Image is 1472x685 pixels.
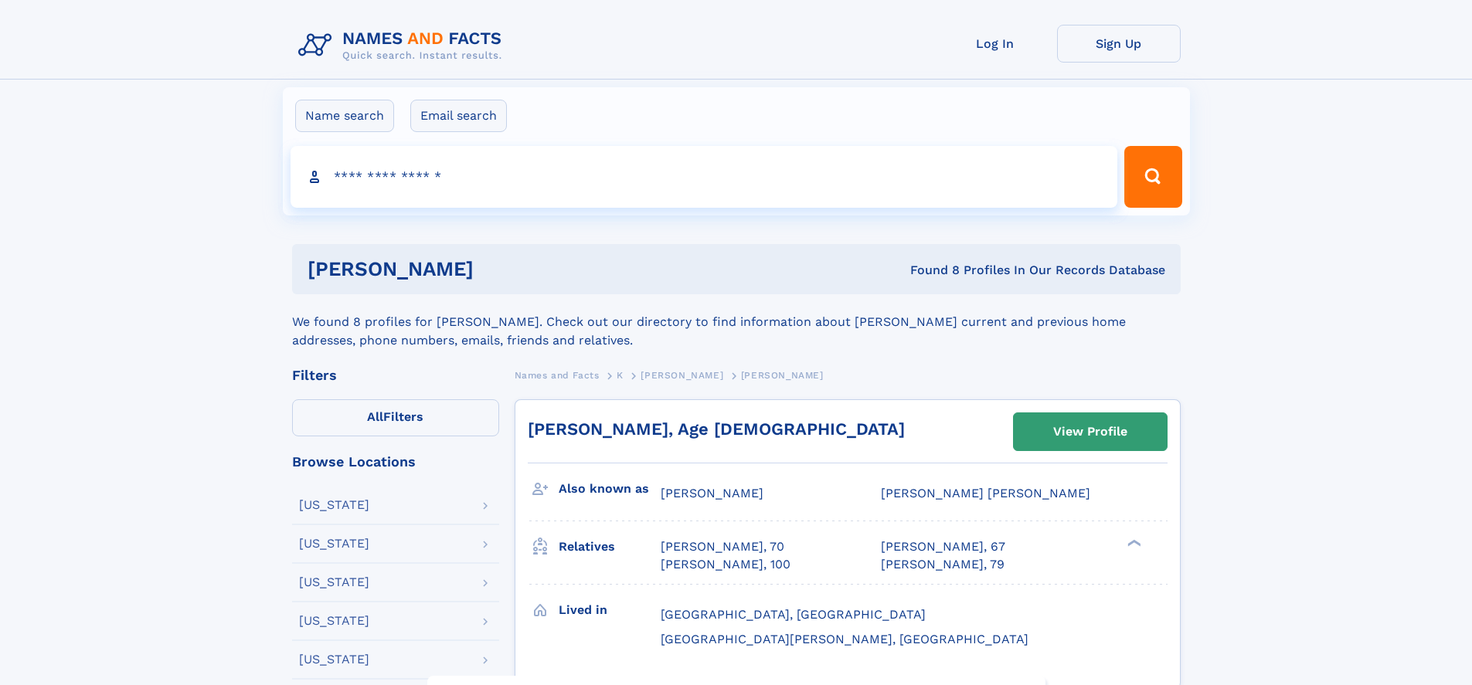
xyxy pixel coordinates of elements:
[617,365,624,385] a: K
[1057,25,1181,63] a: Sign Up
[367,409,383,424] span: All
[881,538,1005,555] a: [PERSON_NAME], 67
[1014,413,1167,450] a: View Profile
[292,25,515,66] img: Logo Names and Facts
[661,632,1028,646] span: [GEOGRAPHIC_DATA][PERSON_NAME], [GEOGRAPHIC_DATA]
[641,370,723,381] span: [PERSON_NAME]
[291,146,1118,208] input: search input
[617,370,624,381] span: K
[881,556,1005,573] a: [PERSON_NAME], 79
[1124,538,1142,548] div: ❯
[661,607,926,622] span: [GEOGRAPHIC_DATA], [GEOGRAPHIC_DATA]
[410,100,507,132] label: Email search
[292,294,1181,350] div: We found 8 profiles for [PERSON_NAME]. Check out our directory to find information about [PERSON_...
[292,399,499,436] label: Filters
[741,370,824,381] span: [PERSON_NAME]
[933,25,1057,63] a: Log In
[661,556,790,573] a: [PERSON_NAME], 100
[299,576,369,588] div: [US_STATE]
[515,365,600,385] a: Names and Facts
[692,262,1165,279] div: Found 8 Profiles In Our Records Database
[299,653,369,666] div: [US_STATE]
[881,486,1090,500] span: [PERSON_NAME] [PERSON_NAME]
[559,597,661,623] h3: Lived in
[292,368,499,382] div: Filters
[661,538,784,555] a: [PERSON_NAME], 70
[559,534,661,560] h3: Relatives
[295,100,394,132] label: Name search
[641,365,723,385] a: [PERSON_NAME]
[299,537,369,550] div: [US_STATE]
[559,476,661,502] h3: Also known as
[299,499,369,511] div: [US_STATE]
[1124,146,1181,208] button: Search Button
[1053,414,1127,449] div: View Profile
[299,615,369,627] div: [US_STATE]
[528,419,905,439] a: [PERSON_NAME], Age [DEMOGRAPHIC_DATA]
[292,455,499,469] div: Browse Locations
[661,486,763,500] span: [PERSON_NAME]
[308,259,692,279] h1: [PERSON_NAME]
